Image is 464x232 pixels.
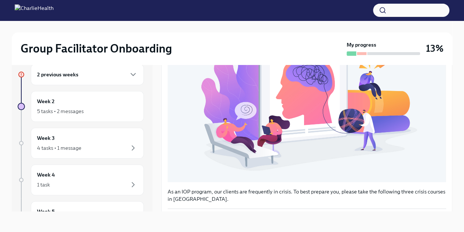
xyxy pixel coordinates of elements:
div: 4 tasks • 1 message [37,144,81,152]
h6: Week 3 [37,134,55,142]
a: Week 25 tasks • 2 messages [18,91,144,122]
a: Week 34 tasks • 1 message [18,128,144,159]
h6: Week 4 [37,171,55,179]
a: Week 5 [18,201,144,232]
a: Week 41 task [18,164,144,195]
h2: Group Facilitator Onboarding [21,41,172,56]
img: CharlieHealth [15,4,54,16]
div: 2 previous weeks [31,64,144,85]
h6: Week 2 [37,97,55,105]
p: As an IOP program, our clients are frequently in crisis. To best prepare you, please take the fol... [168,188,446,203]
div: 1 task [37,181,50,188]
h6: 2 previous weeks [37,70,78,79]
button: Zoom image [168,15,446,182]
strong: My progress [347,41,376,48]
h6: Week 5 [37,207,55,215]
h3: 13% [426,42,443,55]
div: 5 tasks • 2 messages [37,108,84,115]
